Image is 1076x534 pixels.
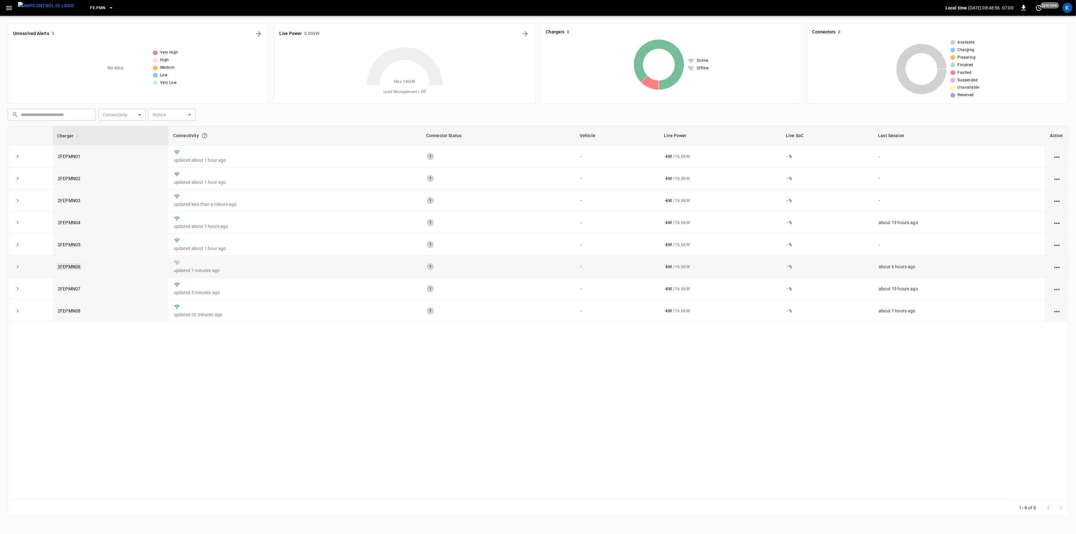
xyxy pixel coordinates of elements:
div: / 16.6 kW [665,153,776,160]
button: Energy Overview [520,29,530,39]
span: Suspended [958,77,978,84]
span: Online [697,58,708,64]
p: - kW [665,241,672,248]
td: - % [782,300,874,322]
td: - [874,167,1045,189]
td: - % [782,145,874,167]
h6: 0 [52,30,54,37]
h6: Unresolved Alerts [13,30,49,37]
div: 1 [427,307,434,314]
div: action cell options [1053,264,1061,270]
a: 2FEPMN01 [58,154,80,159]
div: profile-icon [1062,3,1073,13]
span: Very High [160,49,178,56]
span: Offline [697,65,709,72]
button: expand row [13,240,22,249]
p: updated 32 minutes ago [174,311,417,318]
td: - [575,189,660,212]
button: expand row [13,196,22,205]
button: set refresh interval [1034,3,1044,13]
p: - kW [665,219,672,226]
span: Charger [57,132,82,140]
p: updated about 1 hour ago [174,157,417,163]
h6: Chargers [546,29,565,36]
div: / 16.6 kW [665,175,776,182]
td: - [575,145,660,167]
span: Finished [958,62,973,68]
div: 1 [427,241,434,248]
span: Load Management = Off [383,89,426,95]
a: 2FEPMN08 [58,308,80,313]
td: - [575,234,660,256]
div: action cell options [1053,219,1061,226]
a: 2FEPMN06 [56,263,82,270]
p: 1–8 of 8 [1019,505,1036,511]
div: action cell options [1053,308,1061,314]
td: - % [782,234,874,256]
div: action cell options [1053,153,1061,160]
td: - [575,278,660,300]
span: Max. 140 kW [394,79,416,85]
button: expand row [13,174,22,183]
td: - [874,145,1045,167]
p: updated 5 minutes ago [174,289,417,296]
span: High [160,57,169,63]
span: just now [1041,2,1059,9]
span: Charging [958,47,974,53]
a: 2FEPMN05 [58,242,80,247]
div: action cell options [1053,197,1061,204]
h6: Connectors [812,29,836,36]
td: - [874,234,1045,256]
th: Vehicle [575,126,660,145]
span: FE.PMN [90,4,105,12]
th: Action [1045,126,1068,145]
p: updated about 1 hour ago [174,245,417,252]
p: - kW [665,286,672,292]
button: FE.PMN [88,2,116,14]
button: Connection between the charger and our software. [199,130,210,141]
div: 1 [427,153,434,160]
h6: Live Power [279,30,302,37]
span: Medium [160,65,175,71]
td: - [575,300,660,322]
td: about 6 hours ago [874,256,1045,278]
td: - % [782,278,874,300]
td: - [575,167,660,189]
div: action cell options [1053,286,1061,292]
p: No data [108,65,124,71]
button: expand row [13,284,22,293]
span: Preparing [958,55,976,61]
p: updated about 1 hour ago [174,179,417,185]
p: - kW [665,153,672,160]
td: - [874,189,1045,212]
a: 2FEPMN07 [58,286,80,291]
td: about 19 hours ago [874,278,1045,300]
p: Local time [945,5,967,11]
td: about 19 hours ago [874,212,1045,234]
span: Low [160,72,167,78]
a: 2FEPMN03 [58,198,80,203]
div: action cell options [1053,175,1061,182]
td: - % [782,256,874,278]
td: - % [782,212,874,234]
button: expand row [13,262,22,271]
span: Faulted [958,70,972,76]
div: 1 [427,263,434,270]
div: / 16.6 kW [665,197,776,204]
div: / 16.6 kW [665,286,776,292]
p: - kW [665,264,672,270]
p: [DATE] 08:48:56 -07:00 [968,5,1014,11]
button: All Alerts [253,29,264,39]
th: Live Power [660,126,782,145]
td: - [575,212,660,234]
div: / 16.6 kW [665,264,776,270]
p: - kW [665,197,672,204]
span: Unavailable [958,84,979,91]
p: - kW [665,175,672,182]
p: updated about 7 hours ago [174,223,417,229]
td: - % [782,189,874,212]
button: expand row [13,152,22,161]
span: Available [958,39,975,46]
p: updated 7 minutes ago [174,267,417,274]
button: expand row [13,306,22,316]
